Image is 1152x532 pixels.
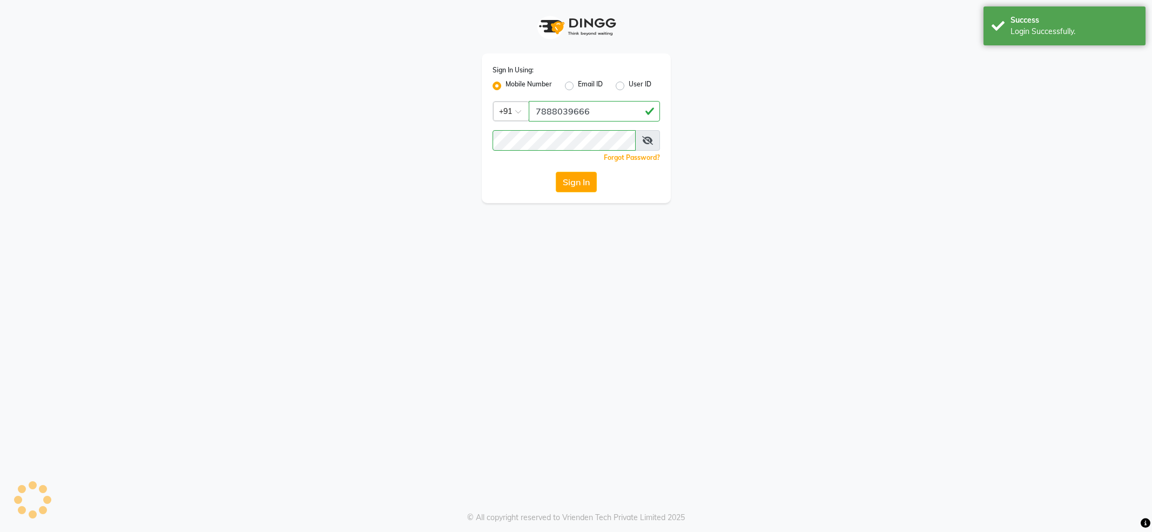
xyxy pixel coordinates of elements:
div: Login Successfully. [1010,26,1137,37]
input: Username [493,130,636,151]
label: Mobile Number [506,79,552,92]
label: User ID [629,79,651,92]
div: Success [1010,15,1137,26]
a: Forgot Password? [604,153,660,161]
input: Username [529,101,660,122]
label: Sign In Using: [493,65,534,75]
button: Sign In [556,172,597,192]
img: logo1.svg [533,11,619,43]
label: Email ID [578,79,603,92]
